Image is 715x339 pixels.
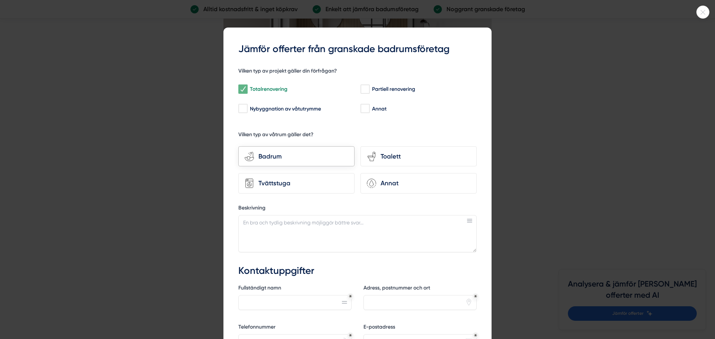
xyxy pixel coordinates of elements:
label: Beskrivning [238,204,477,214]
input: Partiell renovering [360,86,369,93]
input: Nybyggnation av våtutrymme [238,105,247,112]
label: E-postadress [363,323,477,333]
div: Obligatoriskt [349,334,352,337]
h5: Vilken typ av våtrum gäller det? [238,131,314,140]
input: Totalrenovering [238,86,247,93]
h3: Jämför offerter från granskade badrumsföretag [238,42,477,56]
h3: Kontaktuppgifter [238,264,477,278]
label: Telefonnummer [238,323,352,333]
div: Obligatoriskt [474,334,477,337]
input: Annat [360,105,369,112]
label: Adress, postnummer och ort [363,284,477,294]
label: Fullständigt namn [238,284,352,294]
div: Obligatoriskt [474,295,477,298]
div: Obligatoriskt [349,295,352,298]
h5: Vilken typ av projekt gäller din förfrågan? [238,67,337,77]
